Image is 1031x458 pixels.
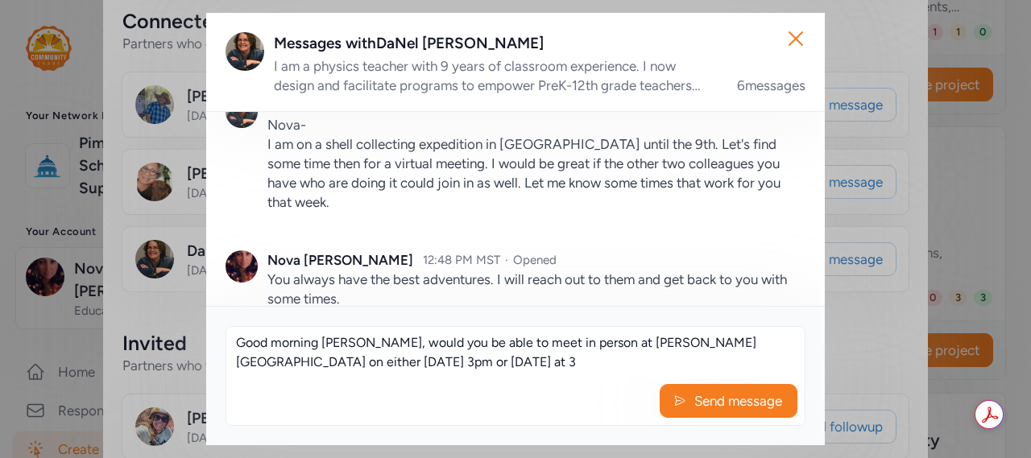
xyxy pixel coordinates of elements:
div: 6 messages [737,76,805,95]
div: I am a physics teacher with 9 years of classroom experience. I now design and facilitate programs... [274,56,718,95]
div: Messages with DaNel [PERSON_NAME] [274,32,805,55]
span: Opened [513,253,557,267]
div: Nova [PERSON_NAME] [267,250,413,270]
button: Send message [660,384,797,418]
p: Nova- I am on a shell collecting expedition in [GEOGRAPHIC_DATA] until the 9th. Let's find some t... [267,115,805,212]
img: Avatar [226,96,258,128]
textarea: Good morning [PERSON_NAME], would you be able to meet in person at [PERSON_NAME][GEOGRAPHIC_DATA]... [226,327,805,378]
img: Avatar [226,32,264,71]
span: · [505,253,508,267]
span: Send message [693,391,784,411]
span: 12:48 PM MST [423,253,500,267]
img: Avatar [226,250,258,283]
p: You always have the best adventures. I will reach out to them and get back to you with some times. [267,270,805,308]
